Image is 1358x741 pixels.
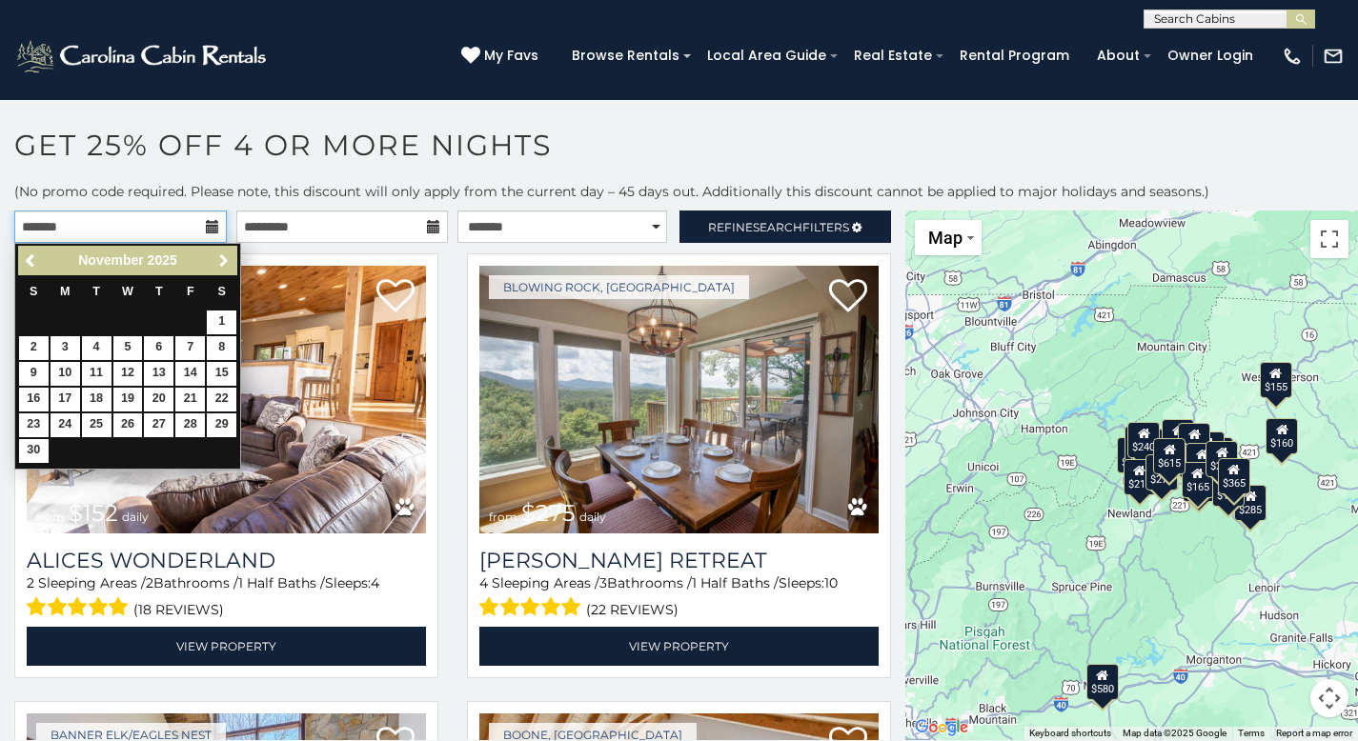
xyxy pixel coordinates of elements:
[479,548,879,573] h3: Misty Ridge Retreat
[1087,41,1149,70] a: About
[27,627,426,666] a: View Property
[928,228,963,248] span: Map
[479,266,879,533] a: Misty Ridge Retreat from $275 daily
[51,336,80,360] a: 3
[19,362,49,386] a: 9
[146,574,153,591] span: 2
[1259,362,1291,398] div: $155
[51,413,80,437] a: 24
[1153,438,1186,474] div: $615
[1310,679,1348,717] button: Map camera controls
[829,277,867,317] a: Add to favorites
[1125,426,1157,462] div: $425
[1212,471,1245,507] div: $140
[698,41,836,70] a: Local Area Guide
[1238,728,1265,738] a: Terms (opens in new tab)
[51,388,80,411] a: 17
[910,715,973,740] img: Google
[1117,437,1149,473] div: $230
[753,220,802,234] span: Search
[1162,419,1194,455] div: $635
[30,285,37,298] span: Sunday
[144,336,173,360] a: 6
[915,220,982,255] button: Change map style
[82,336,111,360] a: 4
[92,285,100,298] span: Tuesday
[148,252,177,268] span: 2025
[19,413,49,437] a: 23
[19,388,49,411] a: 16
[187,285,194,298] span: Friday
[82,362,111,386] a: 11
[133,597,224,622] span: (18 reviews)
[82,388,111,411] a: 18
[82,413,111,437] a: 25
[175,362,205,386] a: 14
[1276,728,1352,738] a: Report a map error
[824,574,838,591] span: 10
[113,413,143,437] a: 26
[207,388,236,411] a: 22
[484,46,538,66] span: My Favs
[238,574,325,591] span: 1 Half Baths /
[579,510,606,524] span: daily
[1217,458,1249,494] div: $365
[489,510,517,524] span: from
[216,253,232,269] span: Next
[479,548,879,573] a: [PERSON_NAME] Retreat
[1029,727,1111,740] button: Keyboard shortcuts
[207,413,236,437] a: 29
[144,413,173,437] a: 27
[479,574,488,591] span: 4
[1266,418,1298,454] div: $160
[586,597,679,622] span: (22 reviews)
[27,548,426,573] a: Alices Wonderland
[60,285,71,298] span: Monday
[679,210,892,243] a: RefineSearchFilters
[1085,664,1118,700] div: $580
[1186,443,1218,479] div: $155
[122,285,133,298] span: Wednesday
[479,627,879,666] a: View Property
[1310,220,1348,258] button: Toggle fullscreen view
[461,46,543,67] a: My Favs
[175,336,205,360] a: 7
[113,362,143,386] a: 12
[1123,459,1155,495] div: $210
[175,388,205,411] a: 21
[207,336,236,360] a: 8
[1123,728,1226,738] span: Map data ©2025 Google
[844,41,942,70] a: Real Estate
[371,574,379,591] span: 4
[1282,46,1303,67] img: phone-regular-white.png
[1181,462,1213,498] div: $165
[51,362,80,386] a: 10
[19,439,49,463] a: 30
[212,249,235,272] a: Next
[24,253,39,269] span: Previous
[207,310,236,334] a: 1
[479,573,879,622] div: Sleeping Areas / Bathrooms / Sleeps:
[1234,485,1267,521] div: $285
[19,336,49,360] a: 2
[479,266,879,533] img: Misty Ridge Retreat
[144,388,173,411] a: 20
[562,41,689,70] a: Browse Rentals
[218,285,226,298] span: Saturday
[155,285,163,298] span: Thursday
[489,275,749,299] a: Blowing Rock, [GEOGRAPHIC_DATA]
[1145,454,1178,491] div: $270
[950,41,1079,70] a: Rental Program
[1323,46,1344,67] img: mail-regular-white.png
[692,574,779,591] span: 1 Half Baths /
[207,362,236,386] a: 15
[1178,423,1210,459] div: $349
[113,336,143,360] a: 5
[910,715,973,740] a: Open this area in Google Maps (opens a new window)
[36,510,65,524] span: from
[1127,422,1160,458] div: $240
[521,499,576,527] span: $275
[113,388,143,411] a: 19
[376,277,415,317] a: Add to favorites
[1158,41,1263,70] a: Owner Login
